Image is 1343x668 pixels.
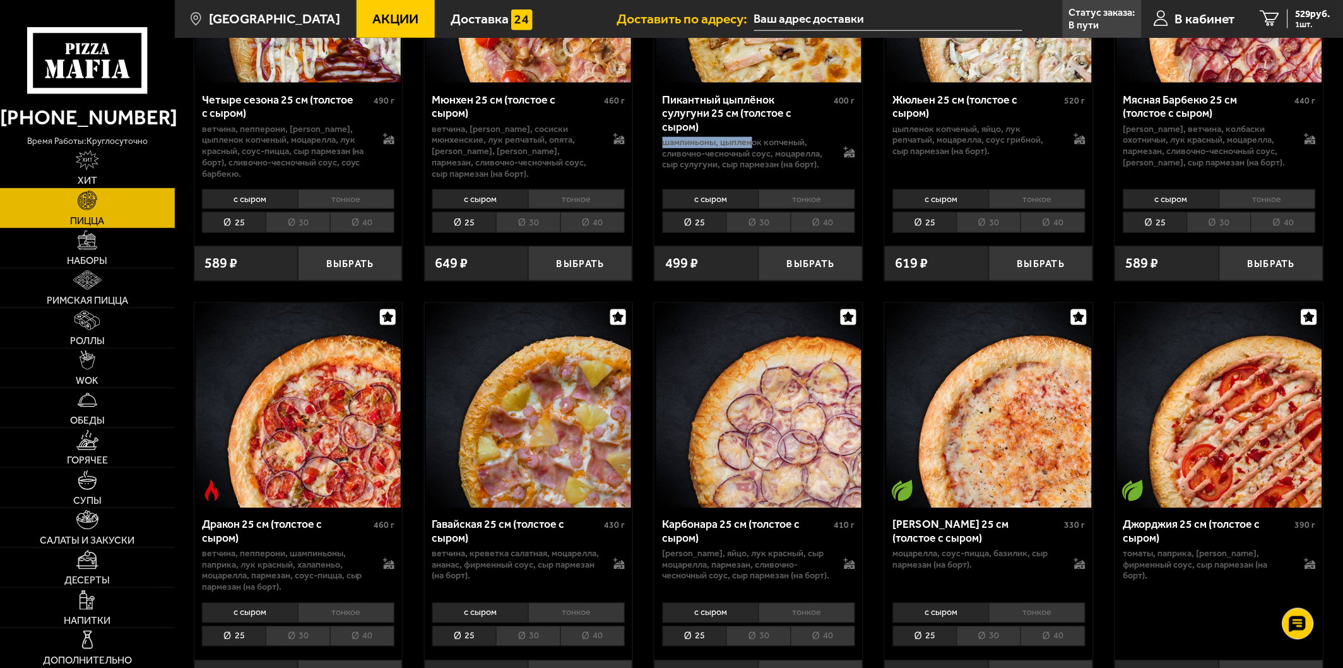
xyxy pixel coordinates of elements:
p: ветчина, пепперони, [PERSON_NAME], цыпленок копченый, моцарелла, лук красный, соус-пицца, сыр пар... [202,124,369,180]
li: 30 [1187,212,1251,233]
button: Выбрать [759,246,863,280]
p: [PERSON_NAME], яйцо, лук красный, сыр Моцарелла, пармезан, сливочно-чесночный соус, сыр пармезан ... [663,549,830,582]
li: с сыром [432,603,528,623]
span: 619 ₽ [896,256,928,270]
span: Салаты и закуски [40,535,134,546]
li: 25 [432,626,496,647]
li: тонкое [528,189,625,209]
span: 390 г [1295,520,1316,531]
li: с сыром [202,603,298,623]
span: [GEOGRAPHIC_DATA] [209,12,340,25]
li: 40 [560,212,625,233]
button: Выбрать [298,246,402,280]
div: Жюльен 25 см (толстое с сыром) [893,93,1062,121]
li: тонкое [528,603,625,623]
p: В пути [1069,20,1099,30]
p: моцарелла, соус-пицца, базилик, сыр пармезан (на борт). [893,549,1060,571]
a: Острое блюдоДракон 25 см (толстое с сыром) [194,303,403,508]
button: Выбрать [528,246,632,280]
span: Доставить по адресу: [617,12,754,25]
li: 25 [893,626,957,647]
span: 490 г [374,95,394,106]
span: 589 ₽ [204,256,237,270]
img: Карбонара 25 см (толстое с сыром) [656,303,861,508]
span: Акции [372,12,418,25]
li: 40 [791,626,855,647]
a: Вегетарианское блюдоДжорджия 25 см (толстое с сыром) [1115,303,1323,508]
li: 25 [1123,212,1187,233]
img: Гавайская 25 см (толстое с сыром) [426,303,631,508]
img: Дракон 25 см (толстое с сыром) [196,303,401,508]
span: Десерты [64,575,110,585]
div: Гавайская 25 см (толстое с сыром) [432,518,601,546]
div: Мясная Барбекю 25 см (толстое с сыром) [1123,93,1292,121]
li: 25 [663,212,726,233]
div: [PERSON_NAME] 25 см (толстое с сыром) [893,518,1062,546]
span: 440 г [1295,95,1316,106]
div: Карбонара 25 см (толстое с сыром) [663,518,831,546]
img: Джорджия 25 см (толстое с сыром) [1117,303,1322,508]
div: Пикантный цыплёнок сулугуни 25 см (толстое с сыром) [663,93,831,134]
p: томаты, паприка, [PERSON_NAME], фирменный соус, сыр пармезан (на борт). [1123,549,1291,582]
li: 25 [663,626,726,647]
a: Гавайская 25 см (толстое с сыром) [425,303,633,508]
li: 40 [1021,626,1085,647]
span: Наборы [67,256,107,266]
span: Обеды [70,415,105,426]
span: 430 г [604,520,625,531]
li: 30 [496,212,560,233]
li: 30 [266,626,329,647]
a: Вегетарианское блюдоМаргарита 25 см (толстое с сыром) [885,303,1093,508]
span: Роллы [70,336,105,346]
div: Мюнхен 25 см (толстое с сыром) [432,93,601,121]
p: цыпленок копченый, яйцо, лук репчатый, моцарелла, соус грибной, сыр пармезан (на борт). [893,124,1060,157]
li: 40 [791,212,855,233]
span: 649 ₽ [435,256,468,270]
li: 30 [726,212,790,233]
img: 15daf4d41897b9f0e9f617042186c801.svg [511,9,532,30]
span: 529 руб. [1296,9,1330,20]
li: тонкое [759,189,855,209]
span: 410 г [834,520,855,531]
span: Римская пицца [47,295,128,306]
p: Статус заказа: [1069,8,1135,18]
li: 40 [330,212,394,233]
li: с сыром [432,189,528,209]
li: тонкое [298,189,394,209]
span: Дополнительно [43,655,132,665]
button: Выбрать [1219,246,1323,280]
li: с сыром [893,189,989,209]
span: 460 г [374,520,394,531]
span: WOK [76,376,98,386]
img: Острое блюдо [201,480,222,501]
li: 30 [496,626,560,647]
span: 400 г [834,95,855,106]
li: 40 [1021,212,1085,233]
input: Ваш адрес доставки [754,8,1023,31]
span: 589 ₽ [1126,256,1159,270]
span: Супы [73,496,102,506]
li: с сыром [663,189,759,209]
li: 40 [330,626,394,647]
span: 330 г [1065,520,1086,531]
img: Вегетарианское блюдо [892,480,913,501]
li: 30 [726,626,790,647]
li: с сыром [663,603,759,623]
li: с сыром [893,603,989,623]
li: 25 [202,626,266,647]
li: 25 [432,212,496,233]
span: Горячее [67,455,108,465]
li: тонкое [989,189,1086,209]
li: 40 [560,626,625,647]
li: тонкое [989,603,1086,623]
li: 30 [957,212,1021,233]
span: набережная Обводного канала, 136к5с1 [754,8,1023,31]
p: ветчина, креветка салатная, моцарелла, ананас, фирменный соус, сыр пармезан (на борт). [432,549,600,582]
img: Вегетарианское блюдо [1122,480,1143,501]
li: 30 [266,212,329,233]
p: шампиньоны, цыпленок копченый, сливочно-чесночный соус, моцарелла, сыр сулугуни, сыр пармезан (на... [663,137,830,170]
span: Напитки [64,616,110,626]
li: 25 [202,212,266,233]
li: 30 [957,626,1021,647]
div: Джорджия 25 см (толстое с сыром) [1123,518,1292,546]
